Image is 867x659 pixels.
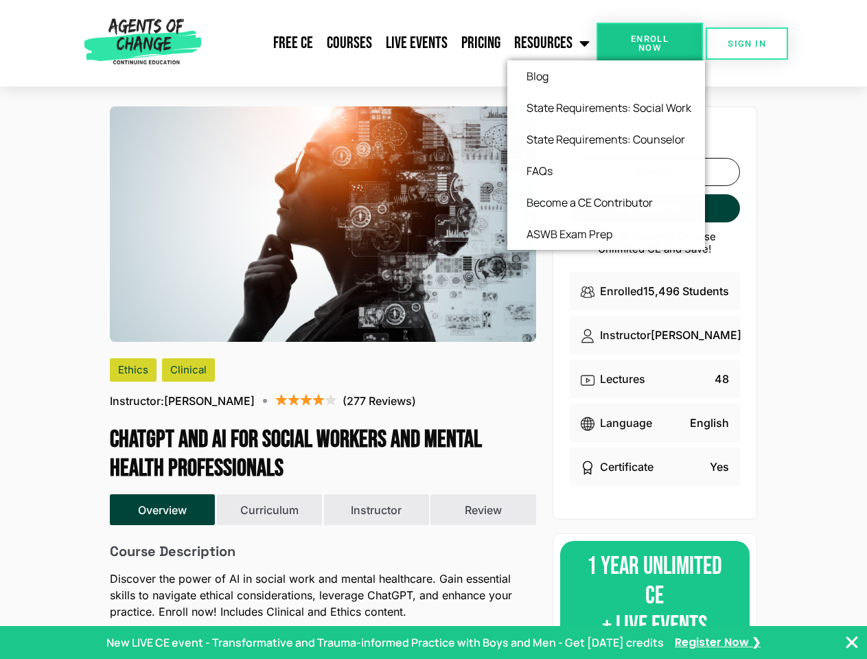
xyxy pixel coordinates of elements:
[507,26,597,60] a: Resources
[597,23,703,64] a: Enroll Now
[379,26,454,60] a: Live Events
[600,371,645,387] p: Lectures
[675,635,761,650] a: Register Now ❯
[507,60,705,250] ul: Resources
[110,393,164,409] span: Instructor:
[600,459,654,475] p: Certificate
[343,393,416,409] p: (277 Reviews)
[110,106,536,342] img: ChatGPT and AI for Social Workers and Mental Health Professionals (3 General CE Credit)
[110,358,157,382] div: Ethics
[507,187,705,218] a: Become a CE Contributor
[619,34,681,52] span: Enroll Now
[110,393,255,409] p: [PERSON_NAME]
[106,634,664,651] p: New LIVE CE event - Transformative and Trauma-informed Practice with Boys and Men - Get [DATE] cr...
[706,27,788,60] a: SIGN IN
[324,494,429,526] button: Instructor
[690,415,729,431] p: English
[207,26,597,60] nav: Menu
[110,570,536,620] p: Discover the power of AI in social work and mental healthcare. Gain essential skills to navigate ...
[507,155,705,187] a: FAQs
[600,415,652,431] p: Language
[110,426,536,483] h1: ChatGPT and AI for Social Workers and Mental Health Professionals (3 General CE Credit)
[715,371,729,387] p: 48
[844,634,860,651] button: Close Banner
[454,26,507,60] a: Pricing
[162,358,215,382] div: Clinical
[643,283,729,299] p: 15,496 Students
[266,26,320,60] a: Free CE
[507,60,705,92] a: Blog
[507,124,705,155] a: State Requirements: Counselor
[600,283,643,299] p: Enrolled
[320,26,379,60] a: Courses
[217,494,322,526] button: Curriculum
[728,39,766,48] span: SIGN IN
[710,459,729,475] p: Yes
[110,494,215,526] button: Overview
[110,543,536,559] h6: Course Description
[430,494,535,526] button: Review
[651,327,741,343] p: [PERSON_NAME]
[507,218,705,250] a: ASWB Exam Prep
[600,327,651,343] p: Instructor
[560,541,750,652] div: 1 YEAR UNLIMITED CE + LIVE EVENTS
[507,92,705,124] a: State Requirements: Social Work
